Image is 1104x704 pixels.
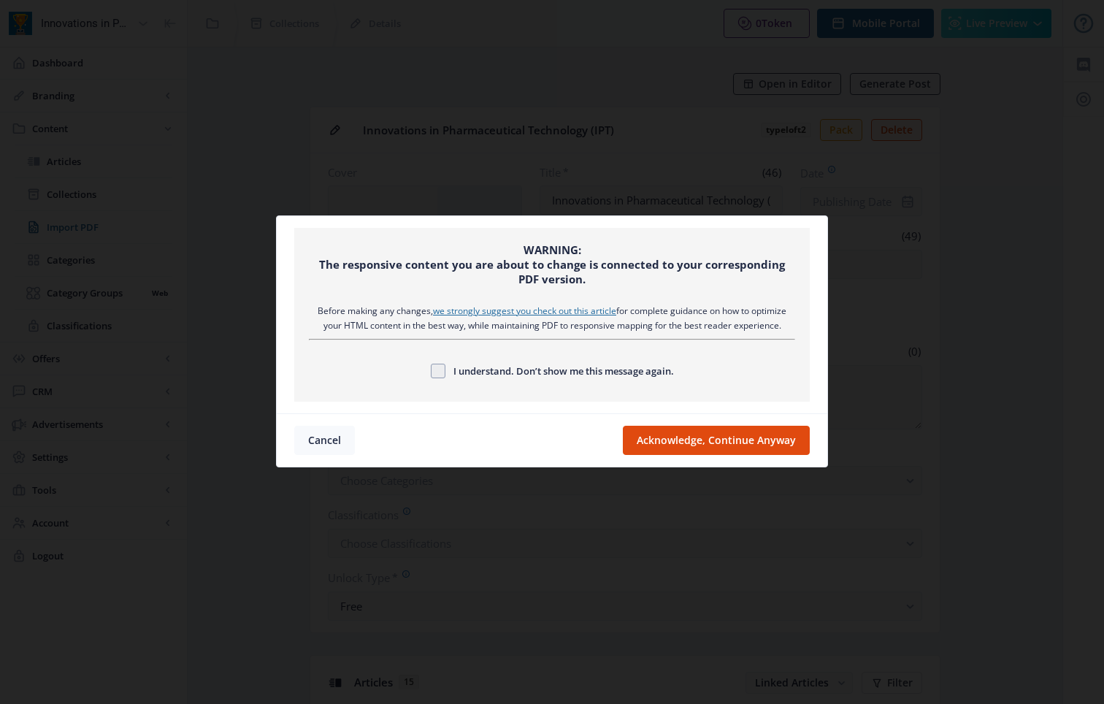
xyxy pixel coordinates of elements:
span: I understand. Don’t show me this message again. [445,362,674,380]
div: Before making any changes, for complete guidance on how to optimize your HTML content in the best... [309,304,795,333]
button: Cancel [294,426,355,455]
button: Acknowledge, Continue Anyway [623,426,810,455]
div: WARNING: The responsive content you are about to change is connected to your corresponding PDF ve... [309,242,795,286]
a: we strongly suggest you check out this article [433,305,616,317]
